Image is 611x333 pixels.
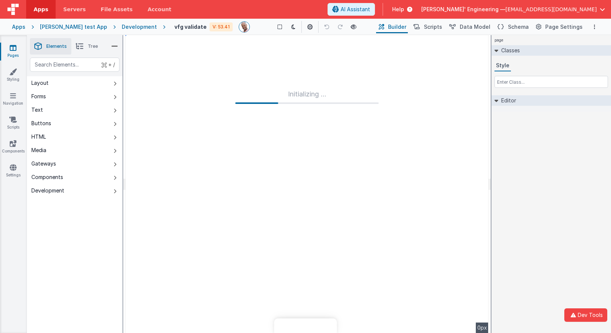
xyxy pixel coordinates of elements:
[564,308,607,322] button: Dev Tools
[88,43,98,49] span: Tree
[239,22,249,32] img: 11ac31fe5dc3d0eff3fbbbf7b26fa6e1
[31,147,46,154] div: Media
[31,173,63,181] div: Components
[505,6,597,13] span: [EMAIL_ADDRESS][DOMAIN_NAME]
[447,21,492,33] button: Data Model
[27,170,122,184] button: Components
[101,6,133,13] span: File Assets
[494,76,608,88] input: Enter Class...
[498,95,516,106] h2: Editor
[476,323,489,333] div: 0px
[27,184,122,197] button: Development
[27,90,122,103] button: Forms
[174,24,207,30] h4: vfg validate
[545,23,583,31] span: Page Settings
[328,3,375,16] button: AI Assistant
[376,21,408,33] button: Builder
[491,35,506,45] h4: page
[341,6,370,13] span: AI Assistant
[27,157,122,170] button: Gateways
[31,120,51,127] div: Buttons
[27,76,122,90] button: Layout
[392,6,404,13] span: Help
[31,106,43,114] div: Text
[424,23,442,31] span: Scripts
[421,6,505,13] span: [PERSON_NAME]' Engineering —
[40,23,107,31] div: [PERSON_NAME] test App
[495,21,530,33] button: Schema
[125,35,489,333] div: -->
[508,23,529,31] span: Schema
[31,133,46,141] div: HTML
[122,23,157,31] div: Development
[27,130,122,144] button: HTML
[30,58,120,72] input: Search Elements...
[235,89,379,104] div: Initializing ...
[27,103,122,117] button: Text
[102,58,115,72] span: + /
[34,6,48,13] span: Apps
[411,21,444,33] button: Scripts
[63,6,86,13] span: Servers
[590,22,599,31] button: Options
[27,117,122,130] button: Buttons
[388,23,406,31] span: Builder
[12,23,25,31] div: Apps
[210,22,233,31] div: V: 53.41
[421,6,605,13] button: [PERSON_NAME]' Engineering — [EMAIL_ADDRESS][DOMAIN_NAME]
[498,45,520,56] h2: Classes
[31,187,64,194] div: Development
[31,79,49,87] div: Layout
[31,160,56,167] div: Gateways
[46,43,67,49] span: Elements
[494,60,511,71] button: Style
[460,23,490,31] span: Data Model
[27,144,122,157] button: Media
[31,93,46,100] div: Forms
[533,21,584,33] button: Page Settings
